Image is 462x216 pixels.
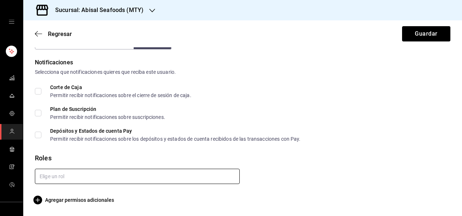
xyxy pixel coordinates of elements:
span: Regresar [48,31,72,37]
button: open drawer [9,19,15,25]
button: Guardar [402,26,450,41]
div: Corte de Caja [50,85,191,90]
div: Selecciona que notificaciones quieres que reciba este usuario. [35,68,450,76]
h3: Sucursal: Abisal Seafoods (MTY) [49,6,143,15]
div: Notificaciones [35,58,450,67]
div: Permitir recibir notificaciones sobre el cierre de sesión de caja. [50,93,191,98]
div: Permitir recibir notificaciones sobre los depósitos y estados de cuenta recibidos de las transacc... [50,136,301,141]
button: Agregar permisos adicionales [35,196,114,204]
div: Plan de Suscripción [50,107,165,112]
div: Roles [35,153,450,163]
div: Permitir recibir notificaciones sobre suscripciones. [50,115,165,120]
input: Elige un rol [35,169,240,184]
div: Depósitos y Estados de cuenta Pay [50,128,301,133]
button: Regresar [35,31,72,37]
